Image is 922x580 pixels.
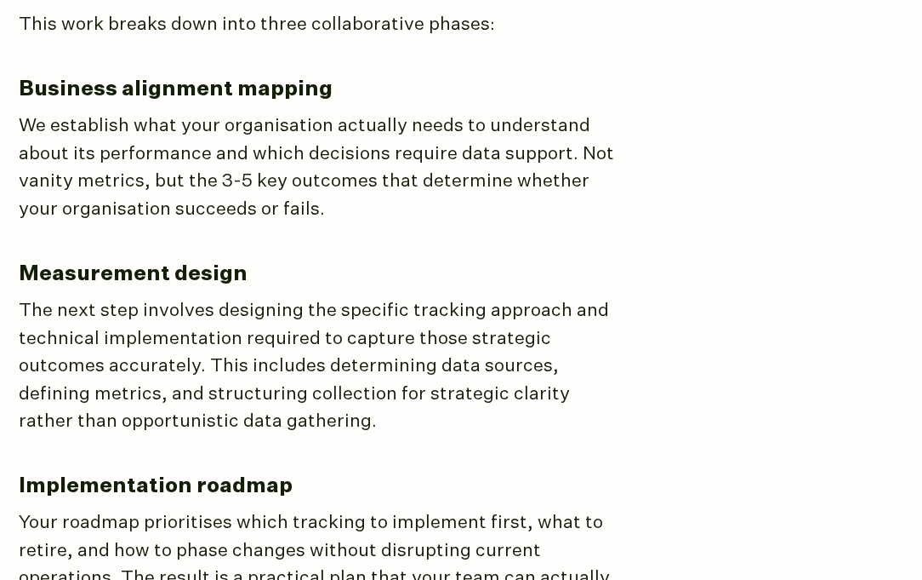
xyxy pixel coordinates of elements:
[19,112,614,223] p: We establish what your organisation actually needs to understand about its performance and which ...
[19,261,784,289] h3: Measurement design
[19,76,784,104] h3: Business alignment mapping
[19,297,614,436] p: The next step involves designing the specific tracking approach and technical implementation requ...
[19,473,784,501] h3: Implementation roadmap
[19,11,614,39] p: This work breaks down into three collaborative phases:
